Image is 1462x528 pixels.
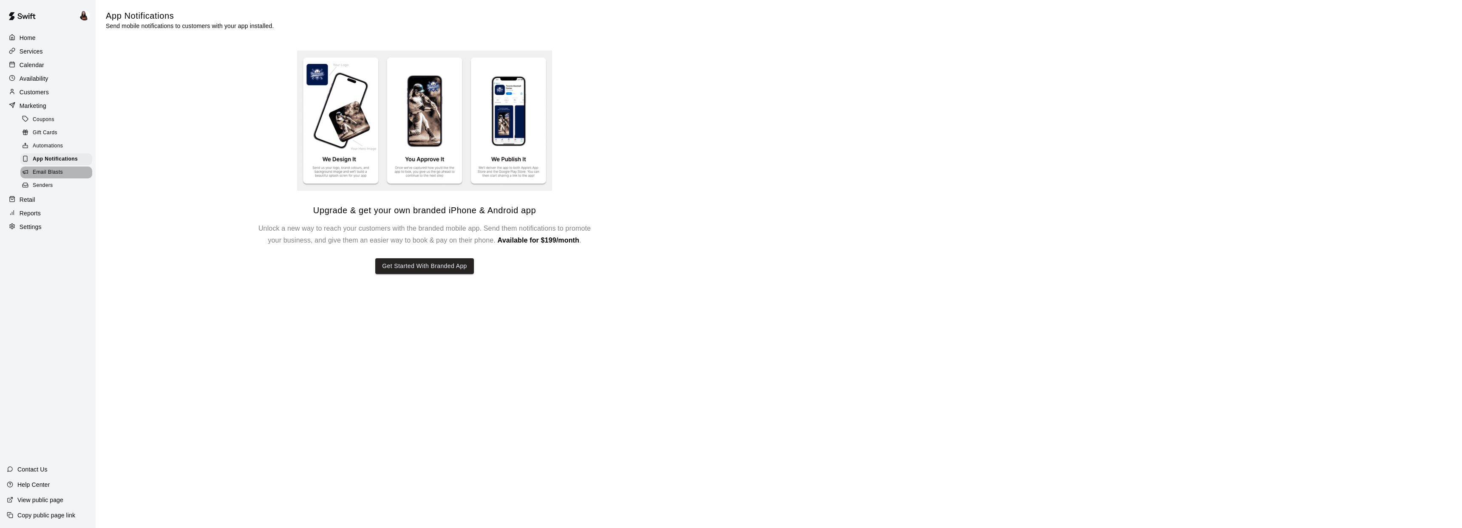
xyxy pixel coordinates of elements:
p: Calendar [20,61,44,69]
a: Email Blasts [20,166,96,179]
div: Senders [20,180,92,192]
p: Marketing [20,102,46,110]
a: Services [7,45,89,58]
a: Coupons [20,113,96,126]
p: Retail [20,195,35,204]
p: Settings [20,223,42,231]
a: Get Started With Branded App [375,246,474,274]
a: Calendar [7,59,89,71]
a: App Notifications [20,153,96,166]
span: Available for $199/month [498,237,579,244]
div: Coupons [20,114,92,126]
img: Branded app [297,51,552,191]
a: Home [7,31,89,44]
div: Ashton Zeiher [78,7,96,24]
div: Email Blasts [20,167,92,178]
h5: Upgrade & get your own branded iPhone & Android app [313,205,536,216]
span: Senders [33,181,53,190]
span: Automations [33,142,63,150]
span: Email Blasts [33,168,63,177]
a: Gift Cards [20,126,96,139]
p: View public page [17,496,63,504]
p: Services [20,47,43,56]
h6: Unlock a new way to reach your customers with the branded mobile app. Send them notifications to ... [255,223,595,246]
a: Retail [7,193,89,206]
p: Home [20,34,36,42]
button: Get Started With Branded App [375,258,474,274]
p: Availability [20,74,48,83]
p: Contact Us [17,465,48,474]
p: Customers [20,88,49,96]
p: Copy public page link [17,511,75,520]
p: Help Center [17,480,50,489]
span: Coupons [33,116,54,124]
h5: App Notifications [106,10,274,22]
a: Reports [7,207,89,220]
a: Customers [7,86,89,99]
a: Settings [7,220,89,233]
img: Ashton Zeiher [79,10,90,20]
p: Reports [20,209,41,217]
div: Gift Cards [20,127,92,139]
a: Marketing [7,99,89,112]
div: App Notifications [20,153,92,165]
span: App Notifications [33,155,78,164]
p: Send mobile notifications to customers with your app installed. [106,22,274,30]
div: Automations [20,140,92,152]
a: Availability [7,72,89,85]
a: Automations [20,140,96,153]
span: Gift Cards [33,129,57,137]
a: Senders [20,179,96,192]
